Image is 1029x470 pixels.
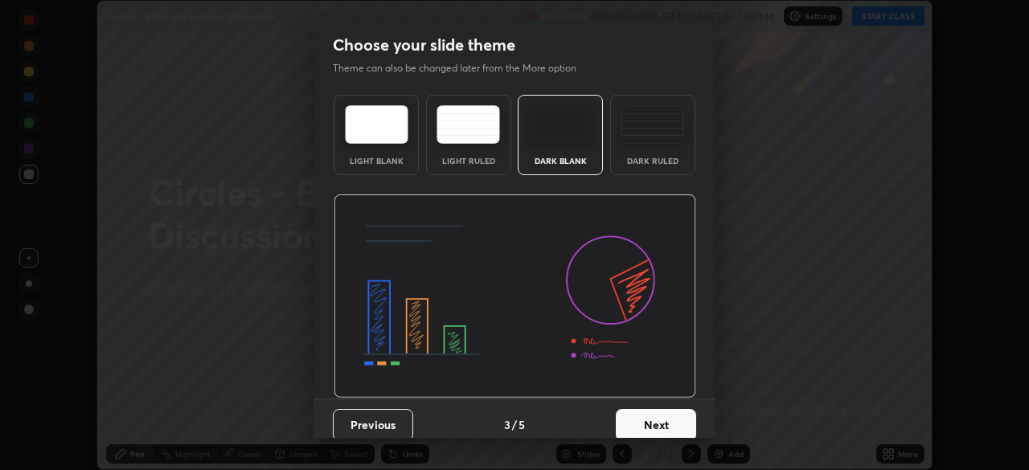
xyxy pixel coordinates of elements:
h2: Choose your slide theme [333,35,515,55]
h4: / [512,416,517,433]
img: darkRuledTheme.de295e13.svg [621,105,684,144]
button: Next [616,409,696,441]
div: Light Ruled [437,157,501,165]
img: lightRuledTheme.5fabf969.svg [437,105,500,144]
img: darkThemeBanner.d06ce4a2.svg [334,194,696,398]
p: Theme can also be changed later from the More option [333,61,593,76]
img: darkTheme.f0cc69e5.svg [529,105,592,144]
h4: 3 [504,416,510,433]
img: lightTheme.e5ed3b09.svg [345,105,408,144]
h4: 5 [519,416,525,433]
button: Previous [333,409,413,441]
div: Light Blank [344,157,408,165]
div: Dark Ruled [621,157,685,165]
div: Dark Blank [528,157,592,165]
